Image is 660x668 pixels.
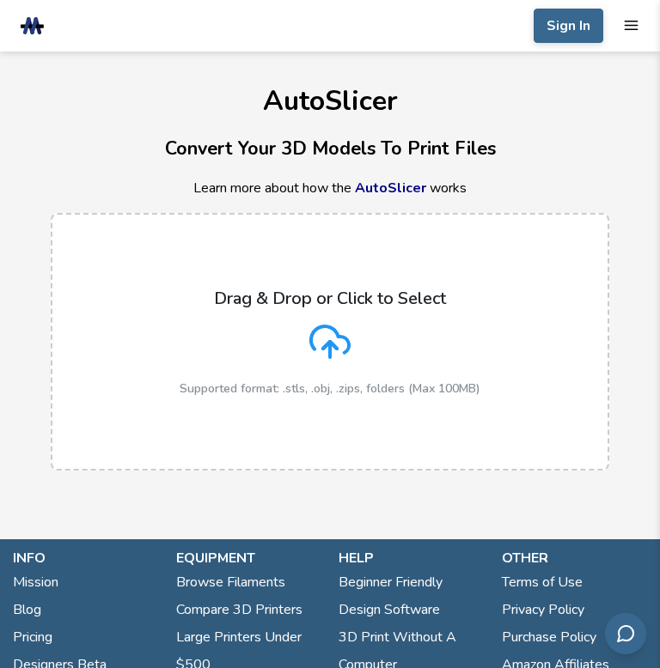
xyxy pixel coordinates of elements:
a: Purchase Policy [502,623,596,651]
a: Privacy Policy [502,596,584,623]
a: AutoSlicer [355,179,426,197]
p: Drag & Drop or Click to Select [214,288,446,308]
p: other [502,548,648,568]
p: Supported format: .stls, .obj, .zips, folders (Max 100MB) [180,382,480,396]
a: Pricing [13,623,52,651]
p: equipment [176,548,322,568]
a: Browse Filaments [176,568,285,596]
p: info [13,548,159,568]
a: Mission [13,568,58,596]
a: Beginner Friendly Design Software [339,568,485,623]
button: mobile navigation menu [623,17,639,33]
a: Blog [13,596,41,623]
p: help [339,548,485,568]
button: Send feedback via email [605,613,646,654]
button: Sign In [534,9,603,43]
a: Terms of Use [502,568,583,596]
a: Compare 3D Printers [176,596,302,623]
